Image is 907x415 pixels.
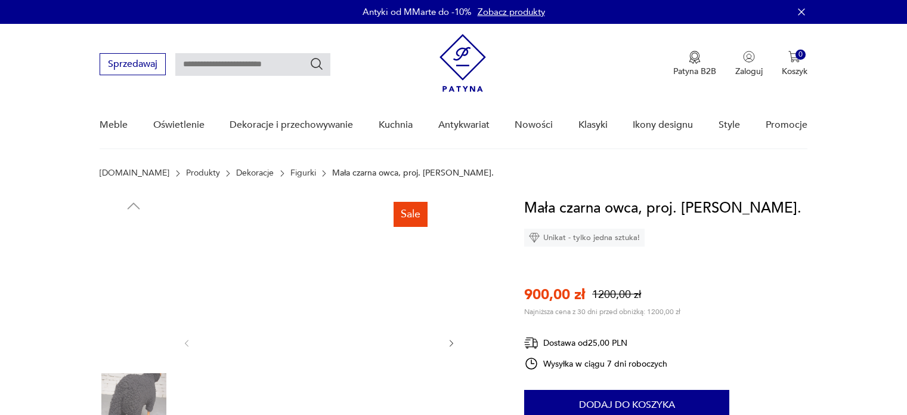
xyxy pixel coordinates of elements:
[782,51,807,77] button: 0Koszyk
[100,221,168,289] img: Zdjęcie produktu Mała czarna owca, proj. Hanns Petter Krafft.
[578,102,608,148] a: Klasyki
[236,168,274,178] a: Dekoracje
[673,51,716,77] button: Patyna B2B
[592,287,641,302] p: 1200,00 zł
[782,66,807,77] p: Koszyk
[100,102,128,148] a: Meble
[524,356,667,371] div: Wysyłka w ciągu 7 dni roboczych
[673,66,716,77] p: Patyna B2B
[743,51,755,63] img: Ikonka użytkownika
[766,102,807,148] a: Promocje
[795,50,806,60] div: 0
[735,51,763,77] button: Zaloguj
[524,285,585,305] p: 900,00 zł
[100,61,166,69] a: Sprzedawaj
[788,51,800,63] img: Ikona koszyka
[438,102,490,148] a: Antykwariat
[529,232,540,243] img: Ikona diamentu
[100,297,168,365] img: Zdjęcie produktu Mała czarna owca, proj. Hanns Petter Krafft.
[394,202,428,227] div: Sale
[673,51,716,77] a: Ikona medaluPatyna B2B
[439,34,486,92] img: Patyna - sklep z meblami i dekoracjami vintage
[332,168,494,178] p: Mała czarna owca, proj. [PERSON_NAME].
[689,51,701,64] img: Ikona medalu
[524,197,801,220] h1: Mała czarna owca, proj. [PERSON_NAME].
[290,168,316,178] a: Figurki
[633,102,693,148] a: Ikony designu
[524,336,667,351] div: Dostawa od 25,00 PLN
[153,102,205,148] a: Oświetlenie
[524,307,680,316] p: Najniższa cena z 30 dni przed obniżką: 1200,00 zł
[363,6,472,18] p: Antyki od MMarte do -10%
[379,102,413,148] a: Kuchnia
[524,229,645,247] div: Unikat - tylko jedna sztuka!
[100,53,166,75] button: Sprzedawaj
[309,57,324,71] button: Szukaj
[100,168,169,178] a: [DOMAIN_NAME]
[735,66,763,77] p: Zaloguj
[515,102,553,148] a: Nowości
[719,102,740,148] a: Style
[524,336,538,351] img: Ikona dostawy
[186,168,220,178] a: Produkty
[478,6,545,18] a: Zobacz produkty
[230,102,353,148] a: Dekoracje i przechowywanie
